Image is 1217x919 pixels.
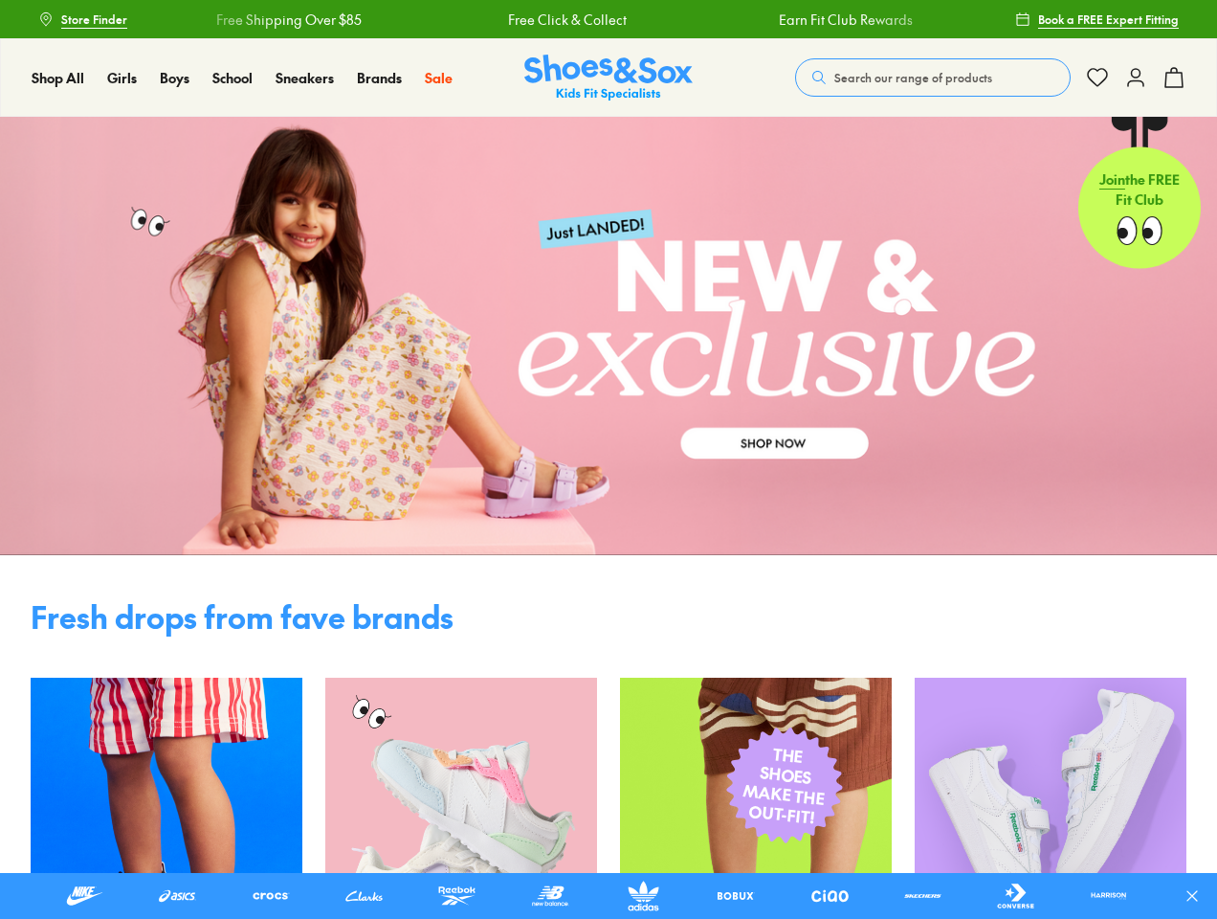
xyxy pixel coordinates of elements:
[212,68,253,87] span: School
[795,58,1071,97] button: Search our range of products
[32,68,84,88] a: Shop All
[212,68,253,88] a: School
[276,68,334,87] span: Sneakers
[751,10,885,30] a: Earn Fit Club Rewards
[1015,2,1179,36] a: Book a FREE Expert Fitting
[1038,11,1179,28] span: Book a FREE Expert Fitting
[107,68,137,87] span: Girls
[740,742,830,829] span: THE SHOES MAKE THE OUT-FIT!
[1099,173,1125,192] span: Join
[61,11,127,28] span: Store Finder
[32,68,84,87] span: Shop All
[357,68,402,88] a: Brands
[524,55,693,101] a: Shoes & Sox
[276,68,334,88] a: Sneakers
[425,68,453,88] a: Sale
[357,68,402,87] span: Brands
[189,10,335,30] a: Free Shipping Over $85
[1078,116,1201,269] a: Jointhe FREE Fit Club
[107,68,137,88] a: Girls
[38,2,127,36] a: Store Finder
[160,68,189,88] a: Boys
[834,69,992,86] span: Search our range of products
[524,55,693,101] img: SNS_Logo_Responsive.svg
[160,68,189,87] span: Boys
[481,10,600,30] a: Free Click & Collect
[425,68,453,87] span: Sale
[1078,158,1201,229] p: the FREE Fit Club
